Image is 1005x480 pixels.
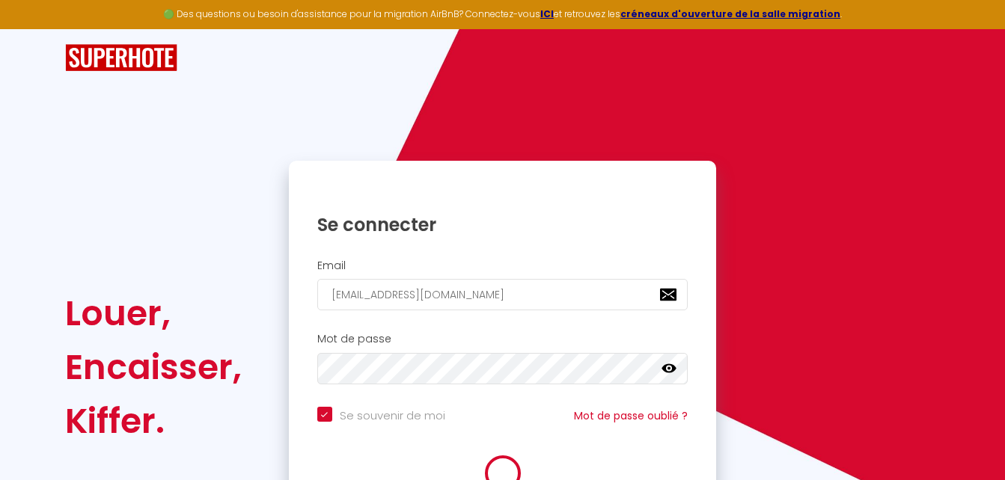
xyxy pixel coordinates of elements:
img: SuperHote logo [65,44,177,72]
div: Louer, [65,286,242,340]
div: Kiffer. [65,394,242,448]
h1: Se connecter [317,213,688,236]
input: Ton Email [317,279,688,310]
button: Ouvrir le widget de chat LiveChat [12,6,57,51]
h2: Mot de passe [317,333,688,345]
a: ICI [540,7,554,20]
a: créneaux d'ouverture de la salle migration [620,7,840,20]
a: Mot de passe oublié ? [574,408,688,423]
div: Encaisser, [65,340,242,394]
h2: Email [317,259,688,272]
